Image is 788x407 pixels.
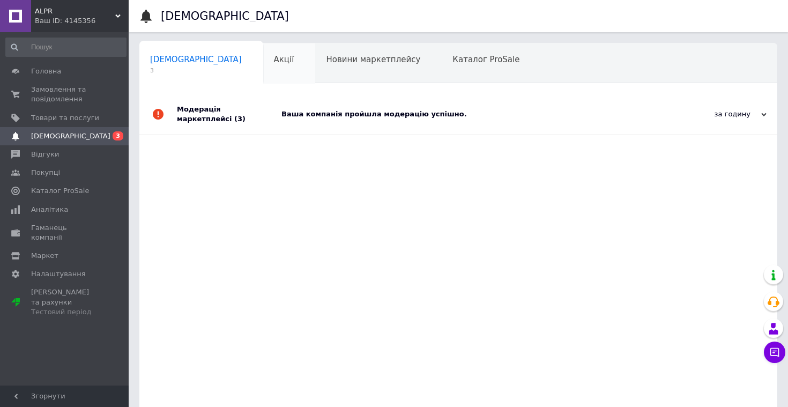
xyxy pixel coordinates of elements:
span: Акції [274,55,294,64]
span: Покупці [31,168,60,177]
span: 3 [150,66,242,75]
span: [PERSON_NAME] та рахунки [31,287,99,317]
span: Аналітика [31,205,68,214]
span: Каталог ProSale [31,186,89,196]
span: (3) [234,115,246,123]
div: Ваш ID: 4145356 [35,16,129,26]
span: [DEMOGRAPHIC_DATA] [150,55,242,64]
button: Чат з покупцем [764,342,785,363]
div: Тестовий період [31,307,99,317]
span: 3 [113,131,123,140]
span: Налаштування [31,269,86,279]
span: Гаманець компанії [31,223,99,242]
input: Пошук [5,38,127,57]
span: ALPR [35,6,115,16]
span: Новини маркетплейсу [326,55,420,64]
span: Відгуки [31,150,59,159]
span: [DEMOGRAPHIC_DATA] [31,131,110,141]
div: Ваша компанія пройшла модерацію успішно. [281,109,659,119]
div: за годину [659,109,767,119]
h1: [DEMOGRAPHIC_DATA] [161,10,289,23]
div: Модерація маркетплейсі [177,94,281,135]
span: Головна [31,66,61,76]
span: Каталог ProSale [452,55,519,64]
span: Замовлення та повідомлення [31,85,99,104]
span: Маркет [31,251,58,261]
span: Товари та послуги [31,113,99,123]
